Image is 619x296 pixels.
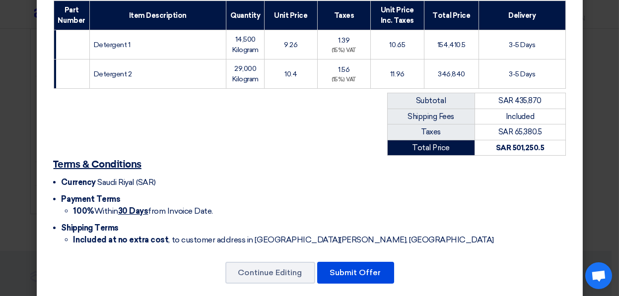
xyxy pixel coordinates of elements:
[73,206,213,216] span: Within from Invoice Date.
[89,1,226,30] th: Item Description
[585,262,612,289] div: Open chat
[62,223,119,233] span: Shipping Terms
[338,36,349,45] span: 1.39
[62,178,96,187] span: Currency
[322,76,366,84] div: (15%) VAT
[437,41,466,49] span: 154,410.5
[317,1,370,30] th: Taxes
[54,1,89,30] th: Part Number
[322,47,366,55] div: (15%) VAT
[390,70,405,78] span: 11.96
[387,140,475,156] td: Total Price
[506,112,534,121] span: Included
[284,70,297,78] span: 10.4
[390,41,406,49] span: 10.65
[509,70,535,78] span: 3-5 Days
[475,93,565,109] td: SAR 435,870
[62,194,121,204] span: Payment Terms
[73,234,566,246] li: , to customer address in [GEOGRAPHIC_DATA][PERSON_NAME], [GEOGRAPHIC_DATA]
[284,41,297,49] span: 9.26
[94,70,132,78] span: Detergent 2
[73,235,169,244] strong: Included at no extra cost
[424,1,479,30] th: Total Price
[232,35,259,54] span: 14,500 Kilogram
[498,127,542,136] span: SAR 65,380.5
[97,178,155,187] span: Saudi Riyal (SAR)
[226,1,265,30] th: Quantity
[387,93,475,109] td: Subtotal
[387,124,475,140] td: Taxes
[438,70,465,78] span: 346,840
[509,41,535,49] span: 3-5 Days
[371,1,424,30] th: Unit Price Inc. Taxes
[265,1,317,30] th: Unit Price
[232,64,259,83] span: 29,000 Kilogram
[387,109,475,124] td: Shipping Fees
[54,160,141,170] u: Terms & Conditions
[94,41,131,49] span: Detergent 1
[225,262,315,284] button: Continue Editing
[317,262,394,284] button: Submit Offer
[496,143,545,152] strong: SAR 501,250.5
[338,65,349,74] span: 1.56
[73,206,94,216] strong: 100%
[118,206,148,216] u: 30 Days
[479,1,565,30] th: Delivery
